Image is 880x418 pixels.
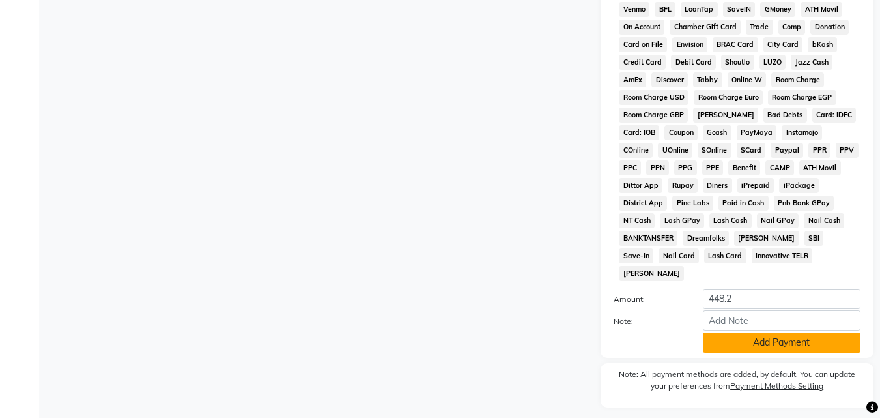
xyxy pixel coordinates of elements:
input: Add Note [703,310,860,331]
span: Room Charge EGP [768,90,836,105]
span: ATH Movil [801,2,842,17]
span: Gcash [703,125,731,140]
span: Chamber Gift Card [670,20,741,35]
span: Debit Card [671,55,716,70]
span: Benefit [728,160,760,175]
span: Card: IOB [619,125,659,140]
span: PayMaya [737,125,777,140]
span: LUZO [759,55,786,70]
span: SaveIN [723,2,756,17]
label: Amount: [604,293,692,305]
span: Instamojo [782,125,822,140]
span: Room Charge [771,72,824,87]
span: Card: IDFC [812,108,857,123]
span: Save-In [619,248,653,263]
span: Trade [746,20,773,35]
span: Jazz Cash [791,55,832,70]
span: Room Charge Euro [694,90,763,105]
span: GMoney [760,2,795,17]
span: Paypal [771,143,803,158]
label: Note: All payment methods are added, by default. You can update your preferences from [614,368,860,397]
span: SBI [804,231,824,246]
span: Innovative TELR [752,248,813,263]
span: Lash GPay [660,213,704,228]
span: PPE [702,160,724,175]
span: Shoutlo [721,55,754,70]
span: Coupon [664,125,698,140]
span: Nail Cash [804,213,844,228]
span: Online W [728,72,767,87]
span: BANKTANSFER [619,231,677,246]
span: CAMP [765,160,794,175]
span: iPackage [779,178,819,193]
span: Comp [778,20,806,35]
span: Discover [651,72,688,87]
span: Lash Card [704,248,746,263]
span: iPrepaid [737,178,774,193]
input: Amount [703,289,860,309]
button: Add Payment [703,333,860,353]
span: Room Charge GBP [619,108,688,123]
span: BFL [655,2,675,17]
span: [PERSON_NAME] [693,108,758,123]
span: PPN [646,160,669,175]
span: Dreamfolks [683,231,729,246]
span: PPG [674,160,697,175]
span: On Account [619,20,664,35]
span: Venmo [619,2,649,17]
span: SCard [737,143,766,158]
span: ATH Movil [799,160,841,175]
span: Pine Labs [672,196,713,211]
span: PPR [808,143,830,158]
span: Nail GPay [757,213,799,228]
span: AmEx [619,72,646,87]
span: PPC [619,160,641,175]
span: Tabby [693,72,722,87]
span: Room Charge USD [619,90,688,105]
span: Pnb Bank GPay [774,196,834,211]
span: UOnline [658,143,692,158]
span: Nail Card [659,248,699,263]
span: NT Cash [619,213,655,228]
span: BRAC Card [713,37,758,52]
span: PPV [836,143,859,158]
span: Diners [703,178,732,193]
span: Paid in Cash [718,196,769,211]
span: LoanTap [681,2,718,17]
span: Dittor App [619,178,662,193]
span: Rupay [668,178,698,193]
span: Donation [810,20,849,35]
span: SOnline [698,143,731,158]
span: Envision [672,37,707,52]
span: [PERSON_NAME] [734,231,799,246]
span: Credit Card [619,55,666,70]
label: Payment Methods Setting [730,380,823,392]
span: bKash [808,37,837,52]
span: District App [619,196,667,211]
span: Lash Cash [709,213,752,228]
span: Card on File [619,37,667,52]
span: [PERSON_NAME] [619,266,684,281]
label: Note: [604,316,692,327]
span: City Card [763,37,803,52]
span: Bad Debts [763,108,807,123]
span: COnline [619,143,653,158]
